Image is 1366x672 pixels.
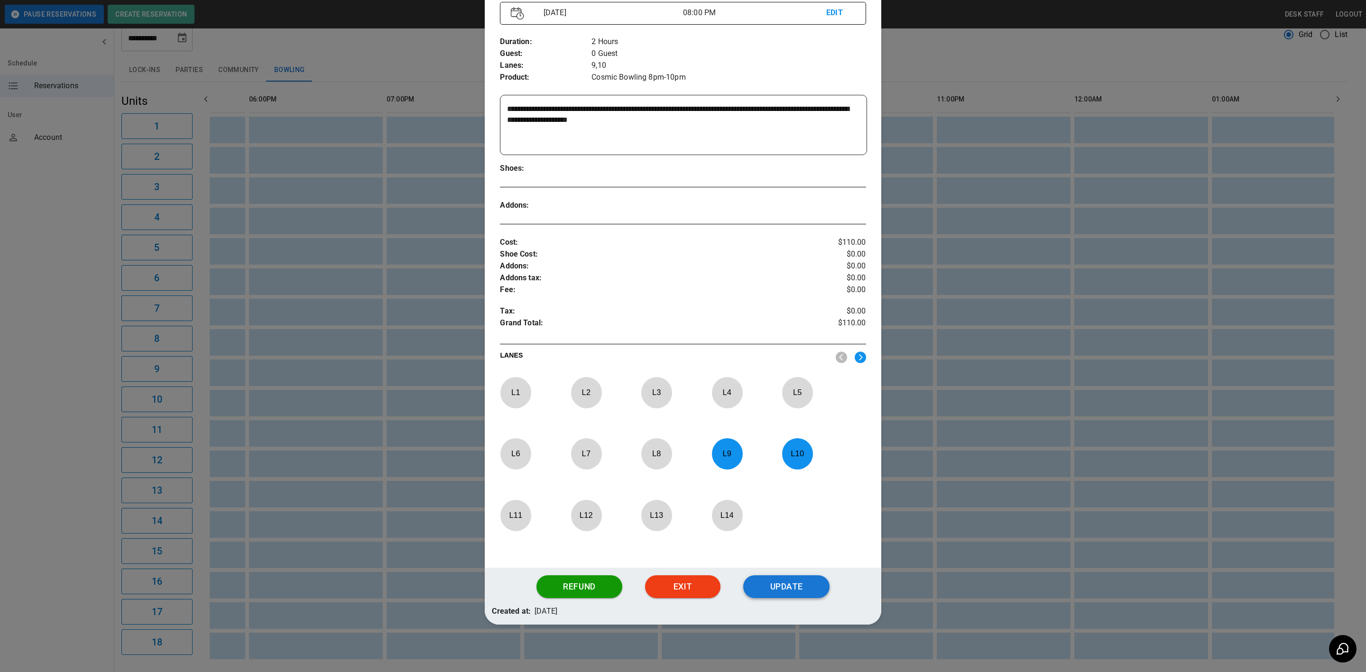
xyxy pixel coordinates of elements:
[805,272,866,284] p: $0.00
[805,260,866,272] p: $0.00
[641,381,672,404] p: L 3
[500,305,805,317] p: Tax :
[711,381,743,404] p: L 4
[500,200,591,212] p: Addons :
[500,272,805,284] p: Addons tax :
[805,284,866,296] p: $0.00
[711,504,743,526] p: L 14
[500,60,591,72] p: Lanes :
[500,260,805,272] p: Addons :
[492,606,531,617] p: Created at:
[500,48,591,60] p: Guest :
[591,60,866,72] p: 9,10
[826,7,855,19] p: EDIT
[591,36,866,48] p: 2 Hours
[500,350,828,364] p: LANES
[500,381,531,404] p: L 1
[571,442,602,465] p: L 7
[511,7,524,20] img: Vector
[500,163,591,175] p: Shoes :
[500,72,591,83] p: Product :
[535,606,557,617] p: [DATE]
[805,237,866,249] p: $110.00
[805,305,866,317] p: $0.00
[500,237,805,249] p: Cost :
[591,48,866,60] p: 0 Guest
[500,504,531,526] p: L 11
[536,575,622,598] button: Refund
[500,249,805,260] p: Shoe Cost :
[641,504,672,526] p: L 13
[743,575,830,598] button: Update
[571,504,602,526] p: L 12
[500,317,805,331] p: Grand Total :
[711,442,743,465] p: L 9
[500,284,805,296] p: Fee :
[645,575,720,598] button: Exit
[641,442,672,465] p: L 8
[782,381,813,404] p: L 5
[836,351,847,363] img: nav_left.svg
[805,317,866,331] p: $110.00
[540,7,683,18] p: [DATE]
[500,36,591,48] p: Duration :
[782,442,813,465] p: L 10
[805,249,866,260] p: $0.00
[591,72,866,83] p: Cosmic Bowling 8pm-10pm
[500,442,531,465] p: L 6
[571,381,602,404] p: L 2
[683,7,826,18] p: 08:00 PM
[855,351,866,363] img: right.svg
